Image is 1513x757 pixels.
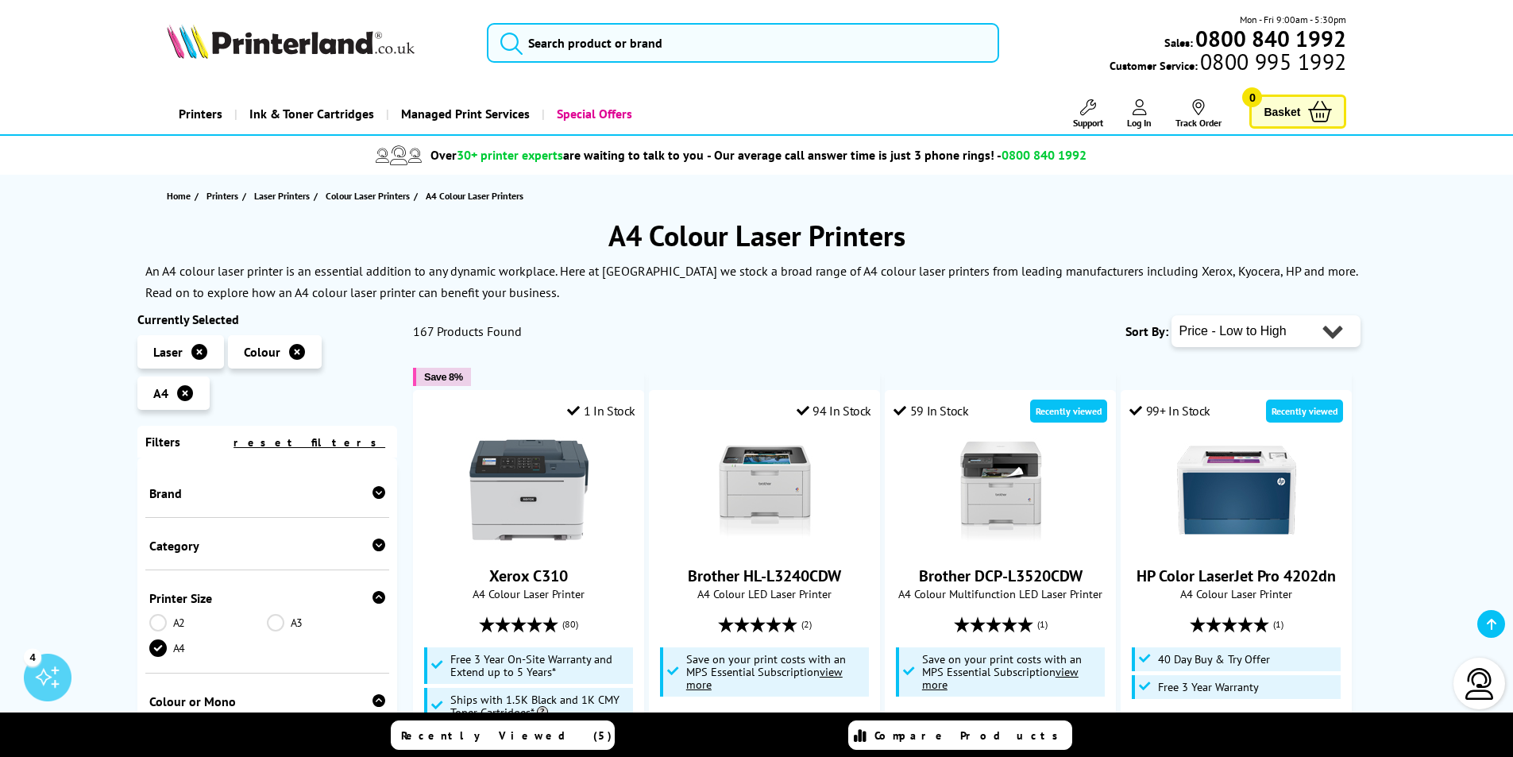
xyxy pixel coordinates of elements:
[234,94,386,134] a: Ink & Toner Cartridges
[1177,537,1296,553] a: HP Color LaserJet Pro 4202dn
[149,590,386,606] div: Printer Size
[1464,668,1496,700] img: user-headset-light.svg
[153,344,183,360] span: Laser
[469,431,589,550] img: Xerox C310
[894,403,968,419] div: 59 In Stock
[391,720,615,750] a: Recently Viewed (5)
[153,385,168,401] span: A4
[145,434,180,450] span: Filters
[24,648,41,666] div: 4
[1240,12,1346,27] span: Mon - Fri 9:00am - 5:30pm
[137,311,398,327] div: Currently Selected
[941,431,1060,550] img: Brother DCP-L3520CDW
[167,94,234,134] a: Printers
[234,435,385,450] a: reset filters
[1030,400,1107,423] div: Recently viewed
[542,94,644,134] a: Special Offers
[1264,101,1300,122] span: Basket
[919,566,1083,586] a: Brother DCP-L3520CDW
[149,485,386,501] div: Brand
[1127,117,1152,129] span: Log In
[707,147,1087,163] span: - Our average call answer time is just 3 phone rings! -
[137,217,1376,254] h1: A4 Colour Laser Printers
[562,609,578,639] span: (80)
[326,187,410,204] span: Colour Laser Printers
[922,664,1079,692] u: view more
[167,24,468,62] a: Printerland Logo
[450,653,630,678] span: Free 3 Year On-Site Warranty and Extend up to 5 Years*
[149,538,386,554] div: Category
[386,94,542,134] a: Managed Print Services
[941,537,1060,553] a: Brother DCP-L3520CDW
[413,323,522,339] span: 167 Products Found
[167,24,415,59] img: Printerland Logo
[1129,403,1210,419] div: 99+ In Stock
[206,187,242,204] a: Printers
[430,147,704,163] span: Over are waiting to talk to you
[469,537,589,553] a: Xerox C310
[848,720,1072,750] a: Compare Products
[254,187,310,204] span: Laser Printers
[894,586,1107,601] span: A4 Colour Multifunction LED Laser Printer
[149,639,268,657] a: A4
[705,431,824,550] img: Brother HL-L3240CDW
[450,693,630,719] span: Ships with 1.5K Black and 1K CMY Toner Cartridges*
[254,187,314,204] a: Laser Printers
[326,187,414,204] a: Colour Laser Printers
[487,23,999,63] input: Search product or brand
[922,651,1082,692] span: Save on your print costs with an MPS Essential Subscription
[1037,609,1048,639] span: (1)
[244,344,280,360] span: Colour
[801,609,812,639] span: (2)
[489,566,568,586] a: Xerox C310
[422,586,635,601] span: A4 Colour Laser Printer
[1198,54,1346,69] span: 0800 995 1992
[267,614,385,631] a: A3
[1158,653,1270,666] span: 40 Day Buy & Try Offer
[686,664,843,692] u: view more
[567,403,635,419] div: 1 In Stock
[413,368,470,386] button: Save 8%
[1249,95,1346,129] a: Basket 0
[1127,99,1152,129] a: Log In
[1273,609,1283,639] span: (1)
[424,371,462,383] span: Save 8%
[686,651,846,692] span: Save on your print costs with an MPS Essential Subscription
[145,263,1357,300] p: An A4 colour laser printer is an essential addition to any dynamic workplace. Here at [GEOGRAPHIC...
[1129,586,1343,601] span: A4 Colour Laser Printer
[1002,147,1087,163] span: 0800 840 1992
[426,190,523,202] span: A4 Colour Laser Printers
[1164,35,1193,50] span: Sales:
[1073,117,1103,129] span: Support
[1175,99,1222,129] a: Track Order
[206,187,238,204] span: Printers
[658,586,871,601] span: A4 Colour LED Laser Printer
[149,614,268,631] a: A2
[1266,400,1343,423] div: Recently viewed
[1137,566,1336,586] a: HP Color LaserJet Pro 4202dn
[705,537,824,553] a: Brother HL-L3240CDW
[1073,99,1103,129] a: Support
[401,728,612,743] span: Recently Viewed (5)
[149,693,386,709] div: Colour or Mono
[167,187,195,204] a: Home
[797,403,871,419] div: 94 In Stock
[874,728,1067,743] span: Compare Products
[1242,87,1262,107] span: 0
[457,147,563,163] span: 30+ printer experts
[1195,24,1346,53] b: 0800 840 1992
[1193,31,1346,46] a: 0800 840 1992
[1125,323,1168,339] span: Sort By:
[688,566,841,586] a: Brother HL-L3240CDW
[1177,431,1296,550] img: HP Color LaserJet Pro 4202dn
[1110,54,1346,73] span: Customer Service:
[249,94,374,134] span: Ink & Toner Cartridges
[1158,681,1259,693] span: Free 3 Year Warranty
